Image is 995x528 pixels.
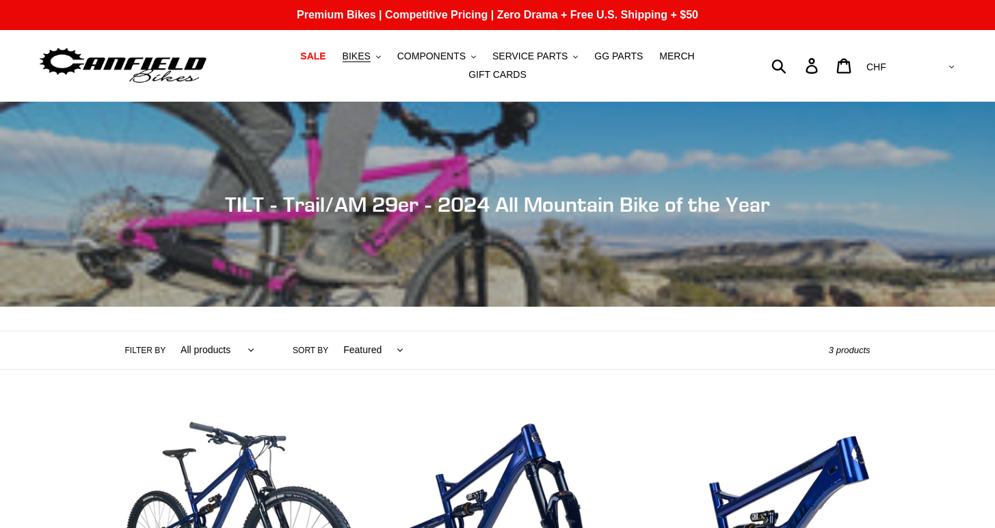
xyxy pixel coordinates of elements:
[300,51,326,62] span: SALE
[462,66,533,84] a: GIFT CARDS
[486,47,585,66] button: SERVICE PARTS
[652,47,701,66] a: MERCH
[492,51,568,62] span: SERVICE PARTS
[293,344,328,357] label: Sort by
[594,51,643,62] span: GG PARTS
[468,69,527,81] span: GIFT CARDS
[659,51,694,62] span: MERCH
[397,51,466,62] span: COMPONENTS
[587,47,650,66] a: GG PARTS
[125,344,166,357] label: Filter by
[390,47,483,66] button: COMPONENTS
[293,47,332,66] a: SALE
[779,51,814,81] input: Search
[829,345,871,355] span: 3 products
[343,51,371,62] span: BIKES
[336,47,388,66] button: BIKES
[225,192,770,217] span: TILT - Trail/AM 29er - 2024 All Mountain Bike of the Year
[38,44,209,87] img: Canfield Bikes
